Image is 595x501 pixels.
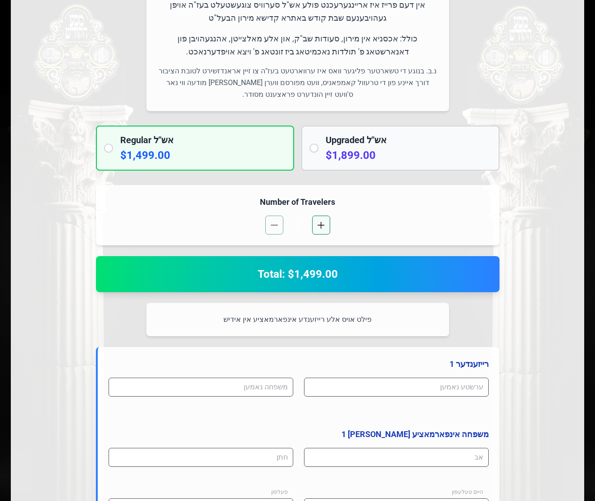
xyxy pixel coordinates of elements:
h2: Total: $1,499.00 [107,267,489,281]
span: 1 [287,219,309,231]
p: כולל: אכסניא אין מירון, סעודות שב"ק, און אלע מאלצייטן, אהנגעהויבן פון דאנארשטאג פ' תולדות נאכמיטא... [157,32,438,59]
h2: Regular אש"ל [120,134,286,146]
h2: Upgraded אש"ל [326,134,491,146]
h4: רייזענדער 1 [109,358,489,370]
p: $1,499.00 [120,148,286,162]
h4: Number of Travelers [107,196,489,208]
h4: משפחה אינפארמאציע [PERSON_NAME] 1 [109,428,489,441]
p: נ.ב. בנוגע די טשארטער פליגער וואס איז ערווארטעט בעז"ה צו זיין אראנדזשירט לטובת הציבור דורך איינע ... [157,65,438,100]
p: $1,899.00 [326,148,491,162]
p: פילט אויס אלע רייזענדע אינפארמאציע אין אידיש [157,314,438,325]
